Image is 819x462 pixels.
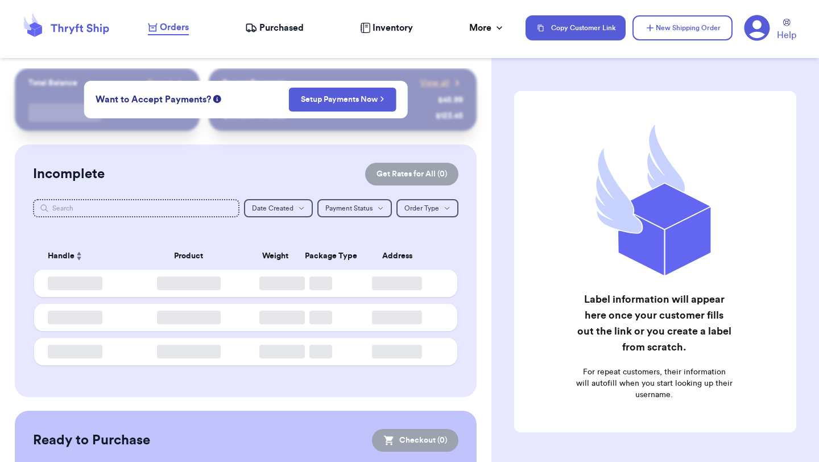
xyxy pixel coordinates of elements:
span: Payment Status [325,205,373,212]
h2: Ready to Purchase [33,431,150,449]
th: Product [125,242,253,270]
th: Address [344,242,457,270]
a: Orders [148,20,189,35]
p: For repeat customers, their information will autofill when you start looking up their username. [576,366,733,401]
a: Setup Payments Now [301,94,384,105]
h2: Label information will appear here once your customer fills out the link or you create a label fr... [576,291,733,355]
button: Setup Payments Now [289,88,396,112]
th: Package Type [298,242,344,270]
span: Want to Accept Payments? [96,93,211,106]
button: New Shipping Order [632,15,733,40]
th: Weight [253,242,298,270]
span: Purchased [259,21,304,35]
button: Payment Status [317,199,392,217]
span: Date Created [252,205,293,212]
div: $ 123.45 [436,110,463,122]
button: Copy Customer Link [526,15,626,40]
span: Help [777,28,796,42]
h2: Incomplete [33,165,105,183]
a: Payout [148,77,186,89]
span: Handle [48,250,75,262]
a: View all [420,77,463,89]
a: Help [777,19,796,42]
div: $ 45.99 [438,94,463,106]
button: Date Created [244,199,313,217]
button: Checkout (0) [372,429,458,452]
button: Order Type [396,199,458,217]
button: Sort ascending [75,249,84,263]
a: Purchased [245,21,304,35]
button: Get Rates for All (0) [365,163,458,185]
span: View all [420,77,449,89]
span: Order Type [404,205,439,212]
span: Orders [160,20,189,34]
span: Inventory [373,21,413,35]
div: More [469,21,505,35]
a: Inventory [360,21,413,35]
p: Recent Payments [222,77,286,89]
input: Search [33,199,239,217]
span: Payout [148,77,172,89]
p: Total Balance [28,77,77,89]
